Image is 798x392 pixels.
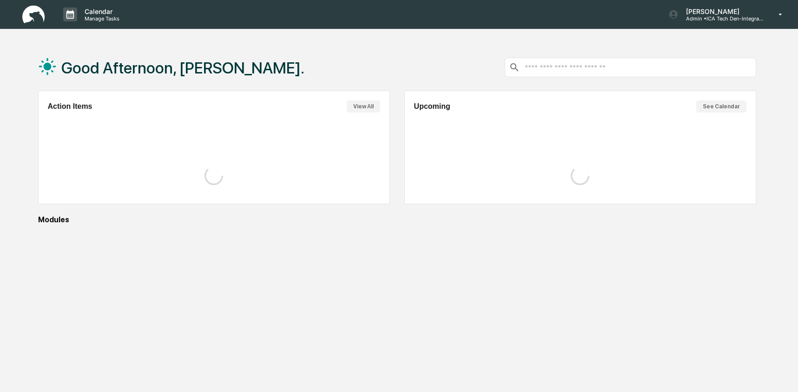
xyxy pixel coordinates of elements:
[38,215,756,224] div: Modules
[22,6,45,24] img: logo
[77,15,124,22] p: Manage Tasks
[77,7,124,15] p: Calendar
[48,102,92,111] h2: Action Items
[679,7,765,15] p: [PERSON_NAME]
[696,100,746,113] button: See Calendar
[679,15,765,22] p: Admin • ICA Tech Den-Integrated Compliance Advisors
[347,100,380,113] button: View All
[61,59,304,77] h1: Good Afternoon, [PERSON_NAME].
[414,102,450,111] h2: Upcoming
